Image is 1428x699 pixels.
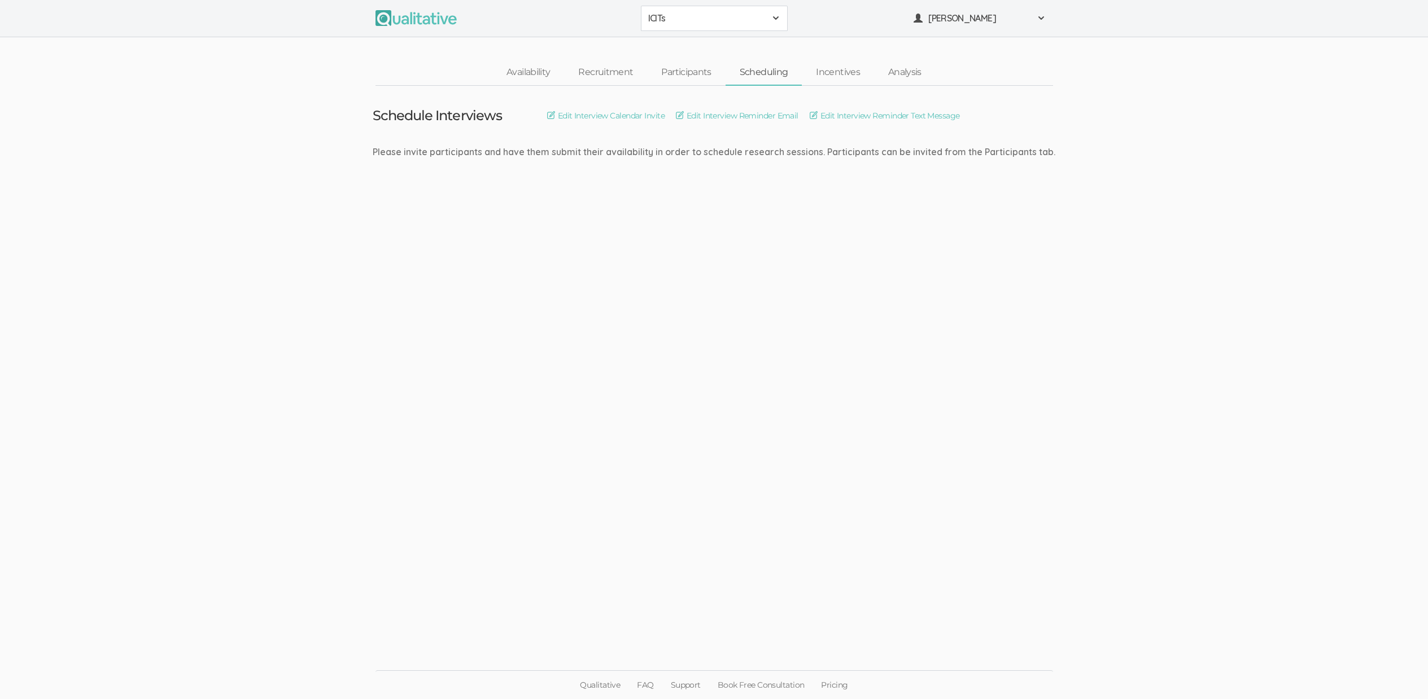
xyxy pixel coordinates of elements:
[375,10,457,26] img: Qualitative
[648,12,766,25] span: ICITs
[492,60,564,85] a: Availability
[547,109,665,122] a: Edit Interview Calendar Invite
[709,671,813,699] a: Book Free Consultation
[571,671,628,699] a: Qualitative
[564,60,647,85] a: Recruitment
[1372,645,1428,699] iframe: Chat Widget
[810,109,960,122] a: Edit Interview Reminder Text Message
[813,671,856,699] a: Pricing
[647,60,725,85] a: Participants
[906,6,1053,31] button: [PERSON_NAME]
[802,60,874,85] a: Incentives
[726,60,802,85] a: Scheduling
[928,12,1030,25] span: [PERSON_NAME]
[662,671,709,699] a: Support
[373,108,502,123] h3: Schedule Interviews
[874,60,936,85] a: Analysis
[628,671,662,699] a: FAQ
[676,109,798,122] a: Edit Interview Reminder Email
[641,6,788,31] button: ICITs
[373,146,1055,159] div: Please invite participants and have them submit their availability in order to schedule research ...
